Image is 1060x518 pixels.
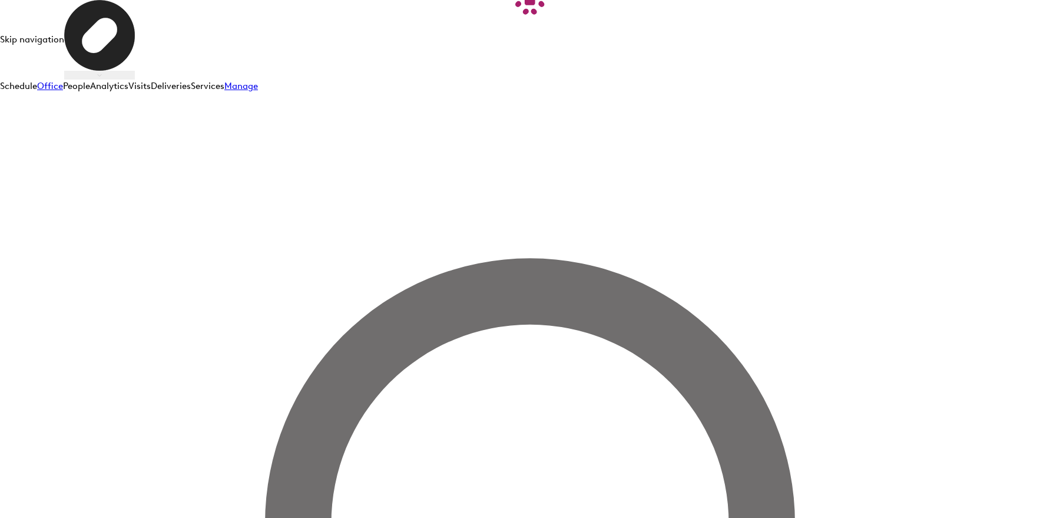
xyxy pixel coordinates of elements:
a: Services [191,81,224,91]
a: People [63,81,90,91]
a: Office [37,81,63,91]
a: Deliveries [151,81,191,91]
a: Manage [224,81,258,91]
a: Analytics [90,81,128,91]
a: Visits [128,81,151,91]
